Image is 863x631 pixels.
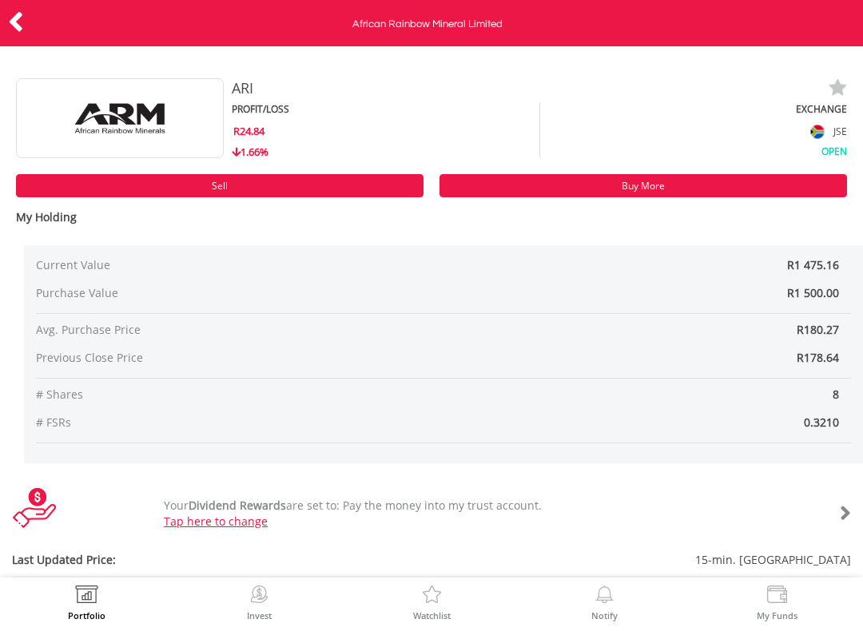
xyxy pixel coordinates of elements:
span: Avg. Purchase Price [36,322,443,338]
img: Watchlist [420,585,444,608]
span: Purchase Value [36,285,376,301]
span: Last Updated Price: [12,552,362,568]
div: EXCHANGE [540,102,847,116]
a: Invest [247,585,272,620]
span: Previous Close Price [36,350,443,366]
span: R24.84 [233,124,264,138]
span: R1 475.16 [787,257,839,272]
span: Current Value [36,257,376,273]
span: # FSRs [36,415,443,431]
a: Notify [591,585,618,620]
img: View Notifications [592,585,617,608]
div: ARI [232,78,694,99]
span: R1 500.00 [787,285,839,300]
img: Invest Now [247,585,272,608]
a: Sell [16,174,424,197]
span: # Shares [36,387,443,403]
img: View Funds [765,585,789,608]
div: OPEN [540,142,847,158]
img: flag [811,125,825,138]
span: R178.64 [797,350,839,365]
div: PROFIT/LOSS [232,102,539,116]
span: JSE [833,125,847,138]
a: Buy More [439,174,847,197]
div: Your are set to: Pay the money into my trust account. [152,498,781,530]
a: Watchlist [413,585,451,620]
label: Notify [591,611,618,620]
a: My Funds [757,585,797,620]
a: Portfolio [68,585,105,620]
img: watchlist [828,78,847,97]
label: Invest [247,611,272,620]
label: Watchlist [413,611,451,620]
b: Dividend Rewards [189,498,286,513]
label: My Funds [757,611,797,620]
span: 8 [443,387,851,403]
label: Portfolio [68,611,105,620]
img: EQU.ZA.ARI.png [60,78,180,158]
div: 1.66% [232,145,539,160]
span: R180.27 [797,322,839,337]
span: 15-min. [GEOGRAPHIC_DATA] [362,552,852,568]
a: Tap here to change [164,514,268,529]
img: View Portfolio [74,585,99,608]
span: 0.3210 [443,415,851,431]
